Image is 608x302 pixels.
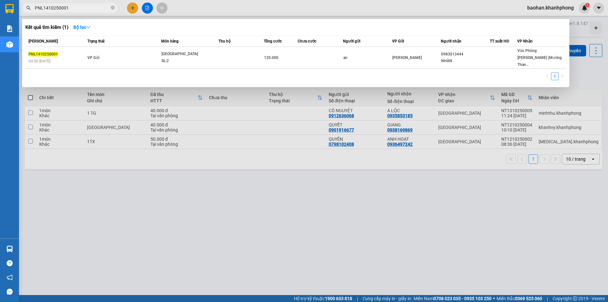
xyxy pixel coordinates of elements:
button: right [559,73,566,80]
span: close-circle [111,5,115,11]
span: notification [7,274,13,280]
div: [GEOGRAPHIC_DATA] [161,51,209,58]
span: VP Gửi [392,39,404,43]
span: Văn Phòng [PERSON_NAME] (Mường Than... [517,48,562,67]
button: Bộ lọcdown [68,22,96,32]
span: message [7,289,13,295]
span: Chưa cước [298,39,316,43]
input: Tìm tên, số ĐT hoặc mã đơn [35,4,110,11]
span: question-circle [7,260,13,266]
span: VP Gửi [87,55,99,60]
span: TT xuất HĐ [490,39,509,43]
li: 1 [551,73,559,80]
span: Món hàng [161,39,179,43]
span: [PERSON_NAME] [392,55,422,60]
span: VP Nhận [517,39,533,43]
div: SL: 2 [161,58,209,65]
span: close-circle [111,6,115,10]
span: 04:50 [DATE] [28,59,50,63]
h3: Kết quả tìm kiếm ( 1 ) [25,24,68,31]
div: NHÀN [441,58,490,64]
img: warehouse-icon [6,41,13,48]
span: right [560,74,564,78]
span: Tổng cước [264,39,282,43]
li: Previous Page [543,73,551,80]
li: Next Page [559,73,566,80]
span: Người gửi [343,39,360,43]
span: Trạng thái [87,39,104,43]
img: warehouse-icon [6,246,13,252]
div: an [343,55,392,61]
span: search [26,6,31,10]
a: 1 [551,73,558,80]
div: 0983013444 [441,51,490,58]
span: Thu hộ [218,39,231,43]
img: solution-icon [6,25,13,32]
span: [PERSON_NAME] [28,39,58,43]
span: left [545,74,549,78]
span: Người nhận [441,39,461,43]
span: 120.000 [264,55,278,60]
strong: Bộ lọc [73,25,91,30]
img: logo-vxr [5,4,14,14]
span: PNL1410250001 [28,52,58,56]
span: down [86,25,91,29]
button: left [543,73,551,80]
